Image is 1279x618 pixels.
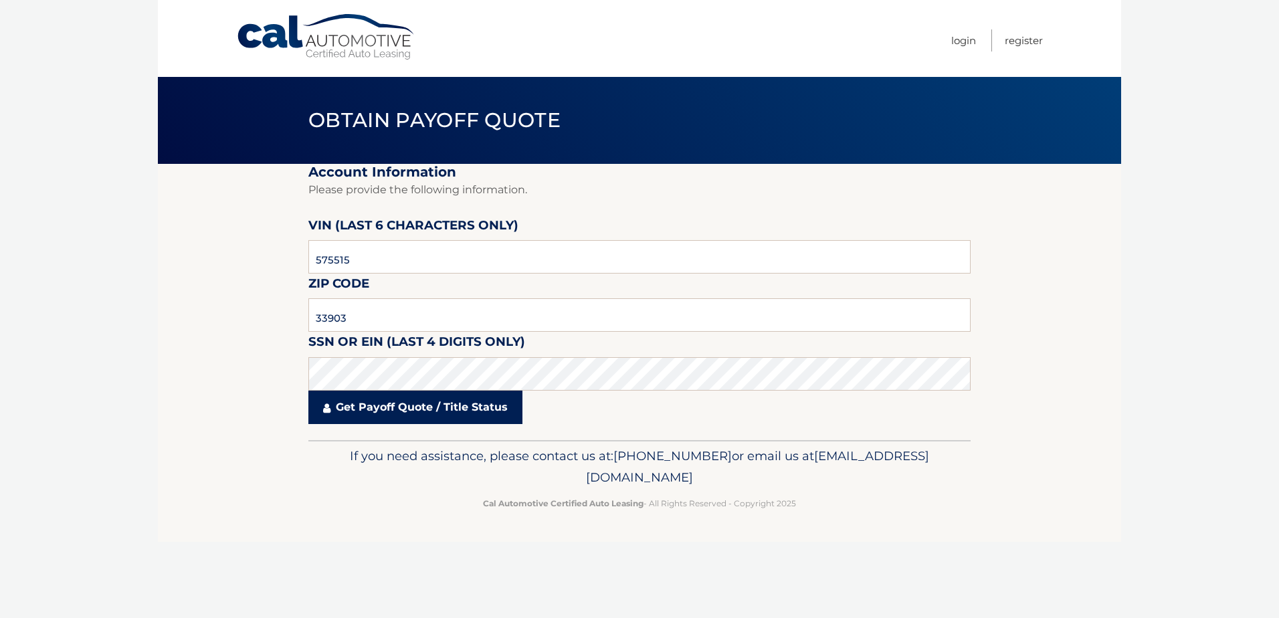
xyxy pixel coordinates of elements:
label: SSN or EIN (last 4 digits only) [308,332,525,356]
span: [PHONE_NUMBER] [613,448,732,463]
a: Get Payoff Quote / Title Status [308,391,522,424]
label: VIN (last 6 characters only) [308,215,518,240]
a: Register [1005,29,1043,51]
p: Please provide the following information. [308,181,971,199]
strong: Cal Automotive Certified Auto Leasing [483,498,644,508]
p: - All Rights Reserved - Copyright 2025 [317,496,962,510]
a: Cal Automotive [236,13,417,61]
span: Obtain Payoff Quote [308,108,561,132]
a: Login [951,29,976,51]
h2: Account Information [308,164,971,181]
label: Zip Code [308,274,369,298]
p: If you need assistance, please contact us at: or email us at [317,445,962,488]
